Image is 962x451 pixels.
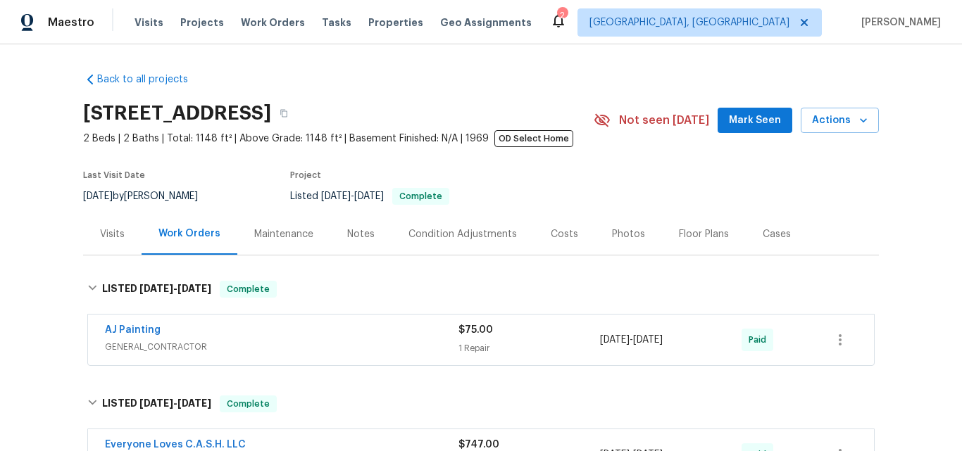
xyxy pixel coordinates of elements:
span: [DATE] [354,191,384,201]
a: Back to all projects [83,72,218,87]
span: [DATE] [321,191,351,201]
h6: LISTED [102,395,211,412]
div: Notes [347,227,375,241]
span: $75.00 [458,325,493,335]
span: Projects [180,15,224,30]
span: Maestro [48,15,94,30]
h2: [STREET_ADDRESS] [83,106,271,120]
span: - [139,284,211,293]
div: LISTED [DATE]-[DATE]Complete [83,381,879,426]
h6: LISTED [102,281,211,298]
span: [GEOGRAPHIC_DATA], [GEOGRAPHIC_DATA] [589,15,789,30]
div: Floor Plans [679,227,729,241]
span: $747.00 [458,440,499,450]
span: [DATE] [633,335,663,345]
span: Project [290,171,321,179]
a: AJ Painting [105,325,161,335]
span: GENERAL_CONTRACTOR [105,340,458,354]
span: Complete [221,282,275,296]
span: Work Orders [241,15,305,30]
span: Tasks [322,18,351,27]
span: [DATE] [600,335,630,345]
button: Actions [801,108,879,134]
span: OD Select Home [494,130,573,147]
div: 2 [557,8,567,23]
span: - [321,191,384,201]
div: Cases [763,227,791,241]
div: Maintenance [254,227,313,241]
span: - [600,333,663,347]
span: Actions [812,112,868,129]
span: [DATE] [177,398,211,408]
span: [PERSON_NAME] [856,15,941,30]
div: Costs [551,227,578,241]
span: 2 Beds | 2 Baths | Total: 1148 ft² | Above Grade: 1148 ft² | Basement Finished: N/A | 1969 [83,132,594,146]
div: Condition Adjustments [408,227,517,241]
span: [DATE] [83,191,113,201]
span: Geo Assignments [440,15,532,30]
div: LISTED [DATE]-[DATE]Complete [83,267,879,312]
div: 1 Repair [458,341,600,355]
div: Photos [612,227,645,241]
span: Properties [368,15,423,30]
span: Paid [749,333,772,347]
span: Visits [135,15,163,30]
span: [DATE] [139,284,173,293]
span: [DATE] [139,398,173,408]
span: - [139,398,211,408]
a: Everyone Loves C.A.S.H. LLC [105,440,246,450]
span: Not seen [DATE] [619,113,709,127]
button: Copy Address [271,101,296,126]
div: Work Orders [158,227,220,241]
div: by [PERSON_NAME] [83,188,215,205]
span: Mark Seen [729,112,781,129]
span: Listed [290,191,449,201]
span: Last Visit Date [83,171,145,179]
button: Mark Seen [718,108,792,134]
span: Complete [394,192,448,201]
span: [DATE] [177,284,211,293]
div: Visits [100,227,125,241]
span: Complete [221,397,275,411]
